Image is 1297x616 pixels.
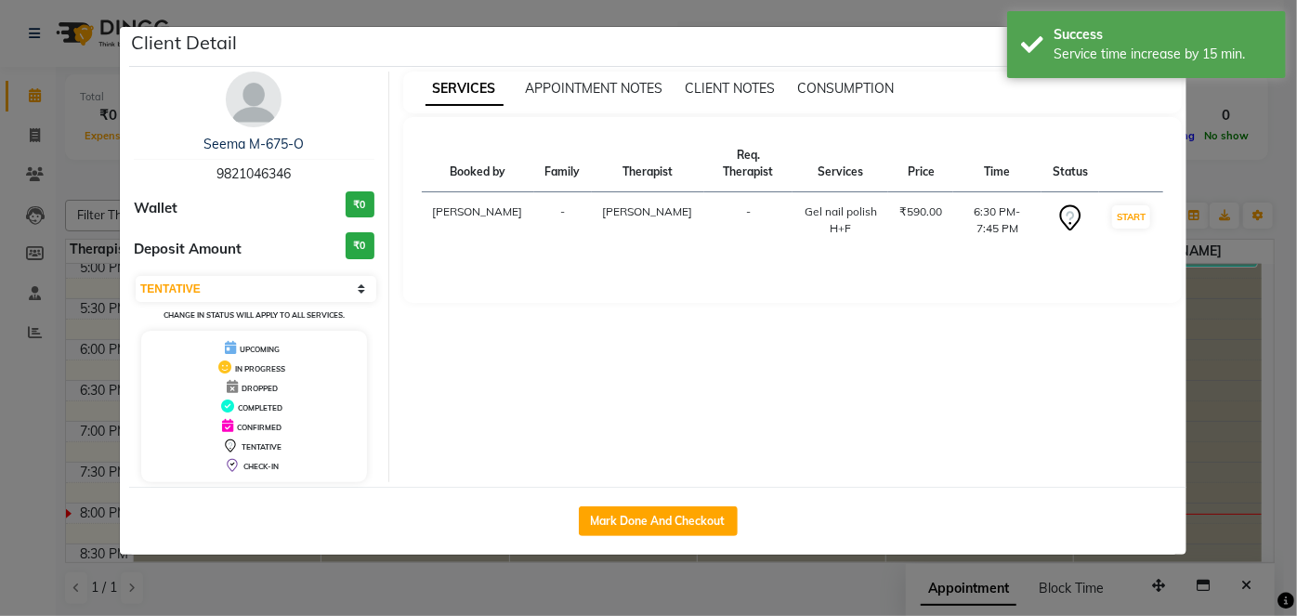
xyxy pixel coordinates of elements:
td: - [704,192,793,249]
td: - [534,192,592,249]
span: 9821046346 [216,165,291,182]
small: Change in status will apply to all services. [164,310,345,320]
th: Family [534,136,592,192]
span: [PERSON_NAME] [603,204,693,218]
span: UPCOMING [240,345,280,354]
span: DROPPED [242,384,278,393]
td: 6:30 PM-7:45 PM [953,192,1042,249]
button: START [1112,205,1150,229]
span: CONFIRMED [237,423,282,432]
div: ₹590.00 [899,203,942,220]
span: CLIENT NOTES [686,80,776,97]
button: Mark Done And Checkout [579,506,738,536]
th: Therapist [592,136,704,192]
th: Booked by [422,136,534,192]
th: Req. Therapist [704,136,793,192]
span: CHECK-IN [243,462,279,471]
div: Success [1054,25,1272,45]
span: COMPLETED [238,403,282,413]
h3: ₹0 [346,232,374,259]
span: SERVICES [426,72,504,106]
span: Wallet [134,198,177,219]
span: Deposit Amount [134,239,242,260]
span: IN PROGRESS [235,364,285,374]
span: APPOINTMENT NOTES [526,80,663,97]
div: Service time increase by 15 min. [1054,45,1272,64]
span: CONSUMPTION [798,80,895,97]
span: TENTATIVE [242,442,282,452]
td: [PERSON_NAME] [422,192,534,249]
a: Seema M-675-O [203,136,304,152]
img: avatar [226,72,282,127]
h3: ₹0 [346,191,374,218]
th: Status [1042,136,1099,192]
div: Gel nail polish H+F [804,203,877,237]
th: Services [793,136,888,192]
h5: Client Detail [131,29,237,57]
th: Price [888,136,953,192]
th: Time [953,136,1042,192]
